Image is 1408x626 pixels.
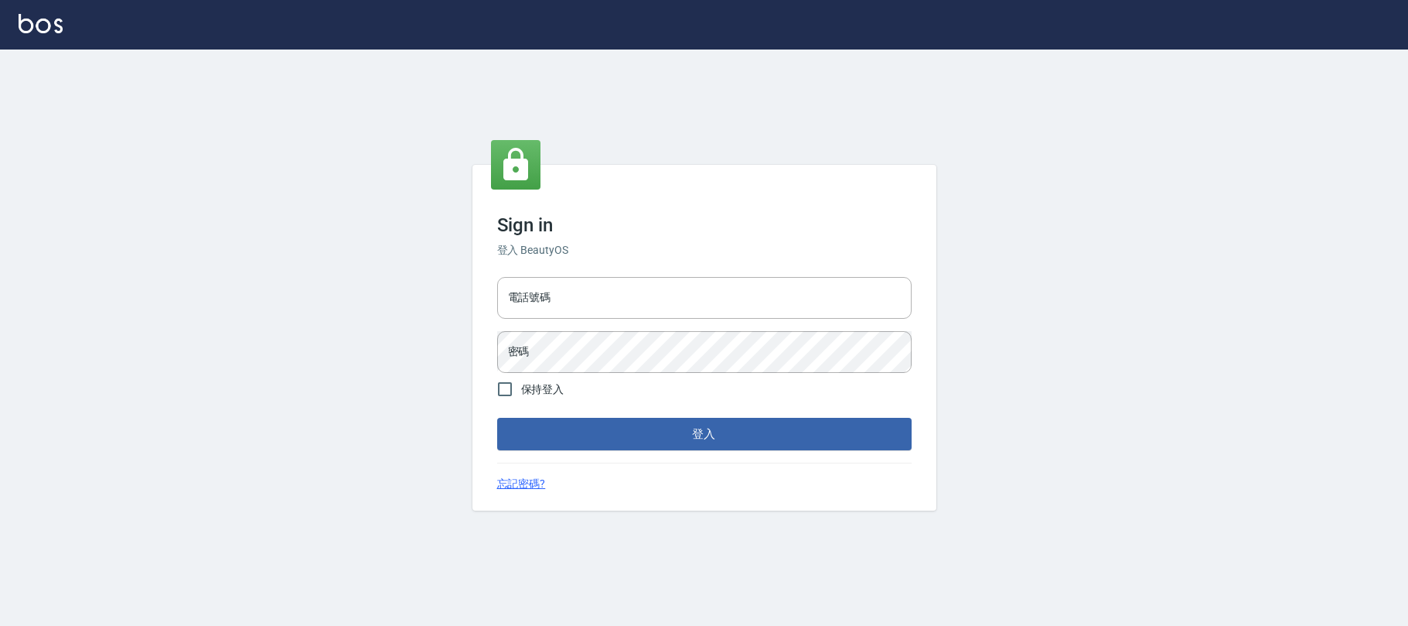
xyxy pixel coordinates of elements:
[497,214,912,236] h3: Sign in
[497,242,912,258] h6: 登入 BeautyOS
[497,476,546,492] a: 忘記密碼?
[497,418,912,450] button: 登入
[19,14,63,33] img: Logo
[521,381,564,398] span: 保持登入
